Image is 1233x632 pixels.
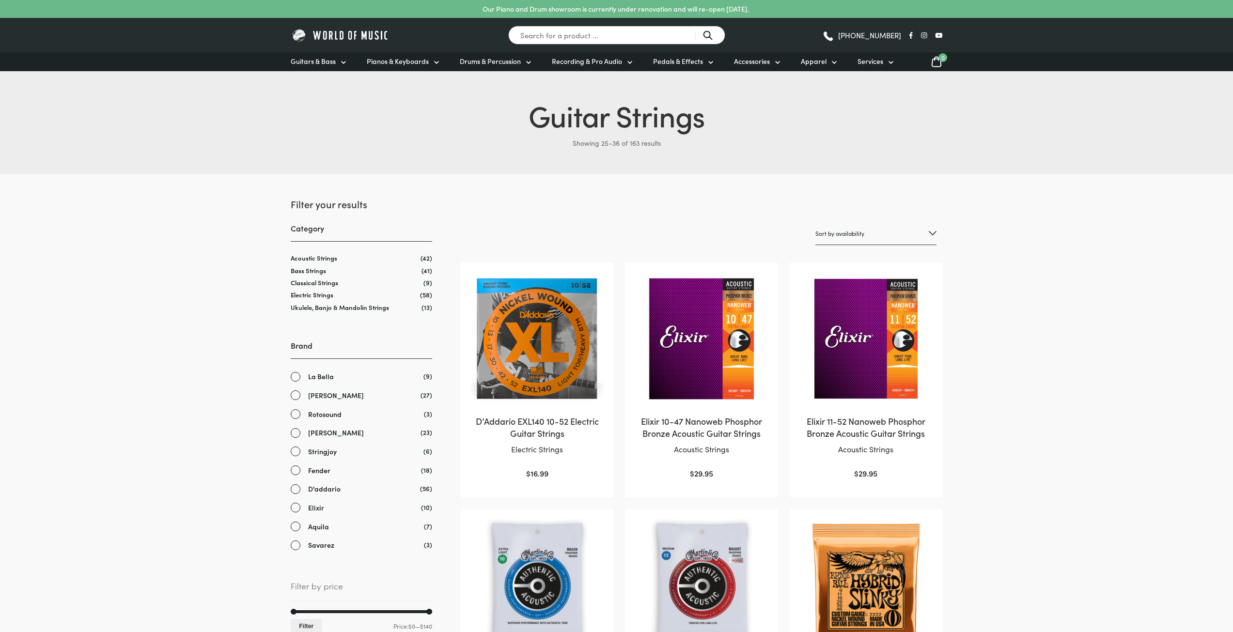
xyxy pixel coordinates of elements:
a: Elixir 11-52 Nanoweb Phosphor Bronze Acoustic Guitar StringsAcoustic Strings $29.95 [799,272,933,480]
a: Bass Strings [291,266,326,275]
a: [PHONE_NUMBER] [822,28,901,43]
p: Acoustic Strings [635,443,768,456]
h2: D’Addario EXL140 10-52 Electric Guitar Strings [470,415,604,439]
input: Search for a product ... [508,26,725,45]
span: $ [526,468,531,478]
span: $ [690,468,694,478]
span: [PERSON_NAME] [308,390,364,401]
span: (3) [424,409,432,419]
span: [PERSON_NAME] [308,427,364,438]
span: Drums & Percussion [460,56,521,66]
span: La Bella [308,371,334,382]
a: Classical Strings [291,278,338,287]
a: Stringjoy [291,446,432,457]
span: (27) [421,390,432,400]
a: D’Addario EXL140 10-52 Electric Guitar StringsElectric Strings $16.99 [470,272,604,480]
span: (58) [420,291,432,299]
p: Acoustic Strings [799,443,933,456]
span: $ [854,468,858,478]
select: Shop order [815,222,936,245]
span: (3) [424,540,432,550]
div: Brand [291,340,432,551]
span: Services [858,56,883,66]
span: (13) [421,303,432,311]
a: Elixir [291,502,432,513]
a: Elixir 10-47 Nanoweb Phosphor Bronze Acoustic Guitar StringsAcoustic Strings $29.95 [635,272,768,480]
span: [PHONE_NUMBER] [838,31,901,39]
h3: Brand [291,340,432,359]
a: Ukulele, Banjo & Mandolin Strings [291,303,389,312]
h2: Elixir 10-47 Nanoweb Phosphor Bronze Acoustic Guitar Strings [635,415,768,439]
a: La Bella [291,371,432,382]
p: Our Piano and Drum showroom is currently under renovation and will re-open [DATE]. [483,4,749,14]
a: Aquila [291,521,432,532]
span: (42) [421,254,432,262]
span: (6) [423,446,432,456]
p: Electric Strings [470,443,604,456]
span: Filter by price [291,579,432,601]
span: (9) [423,371,432,381]
a: D'addario [291,483,432,494]
span: $0 [408,622,415,630]
a: Savarez [291,540,432,551]
span: Rotosound [308,409,342,420]
span: Recording & Pro Audio [552,56,622,66]
h3: Category [291,223,432,242]
span: Guitars & Bass [291,56,336,66]
span: D'addario [308,483,341,494]
bdi: 29.95 [690,468,713,478]
bdi: 29.95 [854,468,877,478]
img: Elixir 10-47 PH Acoustic Strings [635,272,768,405]
span: (7) [424,521,432,531]
span: (56) [420,483,432,493]
span: Elixir [308,502,324,513]
span: Pianos & Keyboards [367,56,429,66]
img: Daddario EXL140 Electric Strings [470,272,604,405]
span: Accessories [734,56,770,66]
a: Rotosound [291,409,432,420]
img: Elixir 11-52 PB Acoustic Strings [799,272,933,405]
h2: Elixir 11-52 Nanoweb Phosphor Bronze Acoustic Guitar Strings [799,415,933,439]
bdi: 16.99 [526,468,548,478]
span: (41) [421,266,432,275]
span: (18) [421,465,432,475]
span: (9) [423,278,432,287]
h1: Guitar Strings [291,94,942,135]
span: Stringjoy [308,446,337,457]
span: (10) [421,502,432,512]
h2: Filter your results [291,197,432,211]
a: [PERSON_NAME] [291,390,432,401]
p: Showing 25–36 of 163 results [291,135,942,151]
span: Pedals & Effects [653,56,703,66]
a: Electric Strings [291,290,333,299]
img: World of Music [291,28,390,43]
span: 0 [938,53,947,62]
span: Apparel [801,56,827,66]
a: Acoustic Strings [291,253,337,262]
span: (23) [421,427,432,437]
iframe: Chat with our support team [1093,525,1233,632]
span: Savarez [308,540,334,551]
span: Fender [308,465,330,476]
a: [PERSON_NAME] [291,427,432,438]
a: Fender [291,465,432,476]
span: $140 [420,622,432,630]
span: Aquila [308,521,329,532]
